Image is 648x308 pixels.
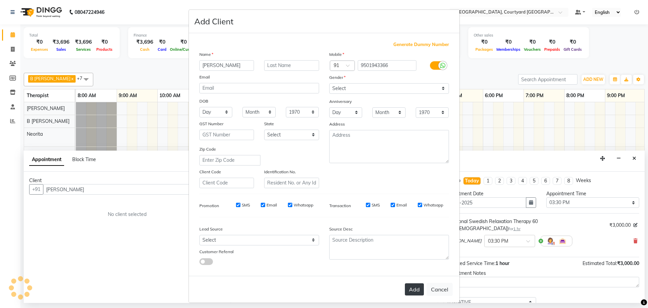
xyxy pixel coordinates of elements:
[264,121,274,127] label: State
[329,121,345,127] label: Address
[199,51,213,58] label: Name
[329,203,351,209] label: Transaction
[329,74,346,81] label: Gender
[267,202,277,208] label: Email
[199,169,221,175] label: Client Code
[396,202,407,208] label: Email
[199,130,254,140] input: GST Number
[199,226,223,232] label: Lead Source
[194,15,233,27] h4: Add Client
[199,203,219,209] label: Promotion
[199,155,260,166] input: Enter Zip Code
[264,169,296,175] label: Identification No.
[199,146,216,152] label: Zip Code
[199,121,223,127] label: GST Number
[393,41,449,48] span: Generate Dummy Number
[264,60,319,71] input: Last Name
[199,249,234,255] label: Customer Referral
[372,202,380,208] label: SMS
[294,202,313,208] label: Whatsapp
[199,178,254,188] input: Client Code
[199,74,210,80] label: Email
[199,98,208,104] label: DOB
[405,283,424,295] button: Add
[329,226,353,232] label: Source Desc
[358,60,416,71] input: Mobile
[427,283,453,296] button: Cancel
[329,51,344,58] label: Mobile
[329,98,352,105] label: Anniversary
[242,202,250,208] label: SMS
[199,83,319,93] input: Email
[199,60,254,71] input: First Name
[264,178,319,188] input: Resident No. or Any Id
[424,202,443,208] label: Whatsapp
